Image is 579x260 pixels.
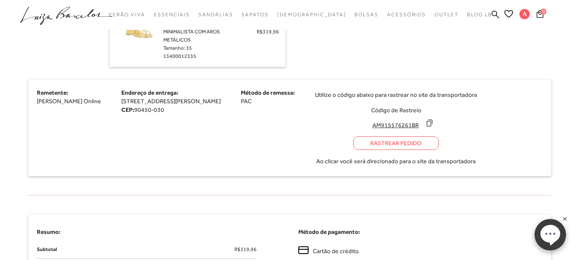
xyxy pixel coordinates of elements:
[37,227,281,236] h4: Resumo:
[198,7,233,23] a: categoryNavScreenReaderText
[387,7,426,23] a: categoryNavScreenReaderText
[234,245,257,254] span: R$319,96
[163,53,196,59] span: 13400012335
[315,90,477,99] span: Utilize o código abaixo para rastrear no site da transportadora
[198,12,233,18] span: Sandálias
[316,157,476,165] span: Ao clicar você será direcionado para o site da transportadora
[134,106,164,113] span: 90450-030
[163,12,220,43] span: SANDÁLIA ANABELA METALIZADA DOURADA MINIMALISTA COM AROS METÁLICOS
[121,98,221,105] span: [STREET_ADDRESS][PERSON_NAME]
[241,7,268,23] a: categoryNavScreenReaderText
[277,12,346,18] span: [DEMOGRAPHIC_DATA]
[354,12,378,18] span: Bolsas
[387,12,426,18] span: Acessórios
[371,107,421,114] span: Código de Rastreio
[108,7,145,23] a: categoryNavScreenReaderText
[353,136,439,150] a: Rastrear Pedido
[241,89,295,96] span: Método de remessa:
[154,12,190,18] span: Essenciais
[37,245,57,254] span: Subtotal
[121,106,134,113] strong: CEP:
[108,12,145,18] span: Verão Viva
[241,98,252,105] span: PAC
[540,9,546,15] span: 0
[154,7,190,23] a: categoryNavScreenReaderText
[519,9,530,19] span: A
[435,12,459,18] span: Outlet
[313,247,359,256] span: Cartão de crédito
[435,7,459,23] a: categoryNavScreenReaderText
[121,89,178,96] span: Endereço de entrega:
[277,7,346,23] a: noSubCategoriesText
[37,98,101,105] span: [PERSON_NAME] Online
[163,45,192,51] span: Tamanho: 35
[241,12,268,18] span: Sapatos
[257,29,279,35] span: R$319,96
[467,7,492,23] a: BLOG LB
[516,9,534,22] button: A
[467,12,492,18] span: BLOG LB
[354,7,378,23] a: categoryNavScreenReaderText
[534,9,546,21] button: 0
[37,89,68,96] span: Remetente:
[298,227,543,236] h4: Método de pagamento:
